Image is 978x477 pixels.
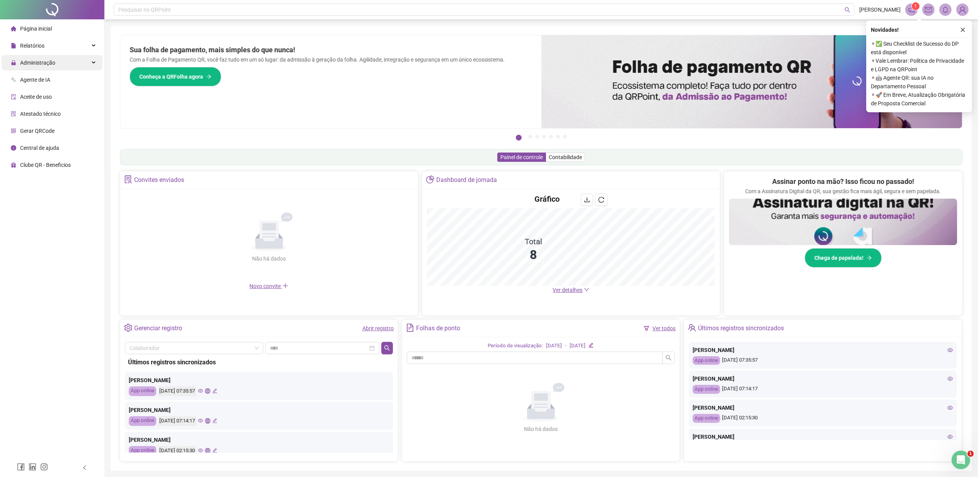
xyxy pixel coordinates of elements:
[957,4,968,15] img: 85973
[915,3,917,9] span: 1
[745,187,941,196] p: Com a Assinatura Digital da QR, sua gestão fica mais ágil, segura e sem papelada.
[500,154,543,160] span: Painel de controle
[11,94,16,100] span: audit
[129,376,389,384] div: [PERSON_NAME]
[158,416,196,426] div: [DATE] 07:14:17
[644,326,649,331] span: filter
[488,342,543,350] div: Período de visualização:
[947,405,953,410] span: eye
[129,436,389,444] div: [PERSON_NAME]
[426,175,434,184] span: pie-chart
[11,43,16,48] span: file
[20,145,59,151] span: Central de ajuda
[11,60,16,65] span: lock
[947,376,953,381] span: eye
[947,347,953,353] span: eye
[729,199,957,245] img: banner%2F02c71560-61a6-44d4-94b9-c8ab97240462.png
[565,342,567,350] div: -
[693,414,720,423] div: App online
[652,325,676,331] a: Ver todos
[362,325,394,331] a: Abrir registro
[871,57,968,74] span: ⚬ Vale Lembrar: Política de Privacidade e LGPD na QRPoint
[693,356,720,365] div: App online
[960,27,966,33] span: close
[250,283,288,289] span: Novo convite
[570,342,585,350] div: [DATE]
[124,324,132,332] span: setting
[535,135,539,139] button: 3
[384,345,390,351] span: search
[406,324,414,332] span: file-text
[20,128,55,134] span: Gerar QRCode
[282,283,288,289] span: plus
[912,2,920,10] sup: 1
[549,135,553,139] button: 5
[206,74,212,79] span: arrow-right
[534,194,560,204] h4: Gráfico
[212,448,217,453] span: edit
[908,6,915,13] span: notification
[688,324,696,332] span: team
[11,145,16,151] span: info-circle
[20,111,61,117] span: Atestado técnico
[505,425,577,433] div: Não há dados
[436,173,497,187] div: Dashboard de jornada
[212,388,217,393] span: edit
[158,446,196,456] div: [DATE] 02:15:30
[871,26,899,34] span: Novidades !
[805,248,882,268] button: Chega de papelada!
[11,162,16,168] span: gift
[871,74,968,91] span: ⚬ 🤖 Agente QR: sua IA no Departamento Pessoal
[693,374,953,383] div: [PERSON_NAME]
[205,448,210,453] span: global
[134,173,184,187] div: Convites enviados
[198,418,203,423] span: eye
[563,135,567,139] button: 7
[129,386,156,396] div: App online
[20,60,55,66] span: Administração
[867,255,872,261] span: arrow-right
[693,346,953,354] div: [PERSON_NAME]
[584,287,589,292] span: down
[693,356,953,365] div: [DATE] 07:35:57
[20,43,44,49] span: Relatórios
[134,322,182,335] div: Gerenciar registro
[129,406,389,414] div: [PERSON_NAME]
[772,176,914,187] h2: Assinar ponto na mão? Isso ficou no passado!
[124,175,132,184] span: solution
[952,451,970,469] iframe: Intercom live chat
[871,91,968,108] span: ⚬ 🚀 Em Breve, Atualização Obrigatória de Proposta Comercial
[11,128,16,134] span: qrcode
[129,446,156,456] div: App online
[20,26,52,32] span: Página inicial
[17,463,25,471] span: facebook
[198,388,203,393] span: eye
[82,465,87,470] span: left
[549,154,582,160] span: Contabilidade
[205,388,210,393] span: global
[416,322,460,335] div: Folhas de ponto
[814,254,864,262] span: Chega de papelada!
[666,355,672,361] span: search
[11,111,16,117] span: solution
[528,135,532,139] button: 2
[29,463,36,471] span: linkedin
[130,67,221,86] button: Conheça a QRFolha agora
[20,77,50,83] span: Agente de IA
[20,162,71,168] span: Clube QR - Beneficios
[598,197,604,203] span: reload
[205,418,210,423] span: global
[589,343,594,348] span: edit
[516,135,522,141] button: 1
[158,386,196,396] div: [DATE] 07:35:57
[40,463,48,471] span: instagram
[693,385,953,394] div: [DATE] 07:14:17
[693,403,953,412] div: [PERSON_NAME]
[128,357,390,367] div: Últimos registros sincronizados
[698,322,784,335] div: Últimos registros sincronizados
[693,432,953,441] div: [PERSON_NAME]
[139,72,203,81] span: Conheça a QRFolha agora
[553,287,589,293] a: Ver detalhes down
[234,254,305,263] div: Não há dados
[556,135,560,139] button: 6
